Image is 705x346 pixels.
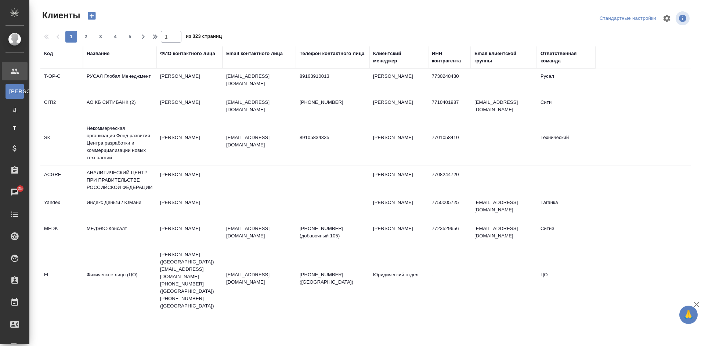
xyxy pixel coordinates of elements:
[428,221,471,247] td: 7723529656
[373,50,424,65] div: Клиентский менеджер
[109,31,121,43] button: 4
[369,95,428,121] td: [PERSON_NAME]
[83,195,156,221] td: Яндекс Деньги / ЮМани
[300,50,365,57] div: Телефон контактного лица
[9,124,20,132] span: Т
[369,267,428,293] td: Юридический отдел
[80,33,92,40] span: 2
[300,271,366,286] p: [PHONE_NUMBER] ([GEOGRAPHIC_DATA])
[156,247,223,313] td: [PERSON_NAME] ([GEOGRAPHIC_DATA]) [EMAIL_ADDRESS][DOMAIN_NAME] [PHONE_NUMBER] ([GEOGRAPHIC_DATA])...
[682,307,695,323] span: 🙏
[83,267,156,293] td: Физическое лицо (ЦО)
[156,69,223,95] td: [PERSON_NAME]
[471,95,537,121] td: [EMAIL_ADDRESS][DOMAIN_NAME]
[537,267,596,293] td: ЦО
[300,225,366,240] p: [PHONE_NUMBER] (добавочный 105)
[9,88,20,95] span: [PERSON_NAME]
[83,221,156,247] td: МЕДЭКС-Консалт
[80,31,92,43] button: 2
[369,69,428,95] td: [PERSON_NAME]
[9,106,20,113] span: Д
[537,95,596,121] td: Сити
[40,221,83,247] td: MEDK
[40,167,83,193] td: ACGRF
[471,195,537,221] td: [EMAIL_ADDRESS][DOMAIN_NAME]
[87,50,109,57] div: Название
[156,95,223,121] td: [PERSON_NAME]
[40,69,83,95] td: T-OP-C
[471,221,537,247] td: [EMAIL_ADDRESS][DOMAIN_NAME]
[44,50,53,57] div: Код
[95,33,106,40] span: 3
[300,134,366,141] p: 89105834335
[40,267,83,293] td: FL
[226,50,283,57] div: Email контактного лица
[300,73,366,80] p: 89163910013
[95,31,106,43] button: 3
[109,33,121,40] span: 4
[428,195,471,221] td: 7750005725
[226,99,292,113] p: [EMAIL_ADDRESS][DOMAIN_NAME]
[226,134,292,149] p: [EMAIL_ADDRESS][DOMAIN_NAME]
[369,130,428,156] td: [PERSON_NAME]
[369,167,428,193] td: [PERSON_NAME]
[537,130,596,156] td: Технический
[40,130,83,156] td: SK
[679,306,698,324] button: 🙏
[83,121,156,165] td: Некоммерческая организация Фонд развития Центра разработки и коммерциализации новых технологий
[2,183,28,201] a: 25
[537,195,596,221] td: Таганка
[156,167,223,193] td: [PERSON_NAME]
[428,267,471,293] td: -
[676,11,691,25] span: Посмотреть информацию
[40,95,83,121] td: CITI2
[83,69,156,95] td: РУСАЛ Глобал Менеджмент
[428,95,471,121] td: 7710401987
[474,50,533,65] div: Email клиентской группы
[186,32,222,43] span: из 323 страниц
[156,130,223,156] td: [PERSON_NAME]
[537,69,596,95] td: Русал
[40,10,80,21] span: Клиенты
[6,121,24,135] a: Т
[540,50,592,65] div: Ответственная команда
[6,84,24,99] a: [PERSON_NAME]
[369,221,428,247] td: [PERSON_NAME]
[226,225,292,240] p: [EMAIL_ADDRESS][DOMAIN_NAME]
[428,130,471,156] td: 7701058410
[6,102,24,117] a: Д
[40,195,83,221] td: Yandex
[369,195,428,221] td: [PERSON_NAME]
[226,271,292,286] p: [EMAIL_ADDRESS][DOMAIN_NAME]
[226,73,292,87] p: [EMAIL_ADDRESS][DOMAIN_NAME]
[537,221,596,247] td: Сити3
[83,10,101,22] button: Создать
[83,165,156,195] td: АНАЛИТИЧЕСКИЙ ЦЕНТР ПРИ ПРАВИТЕЛЬСТВЕ РОССИЙСКОЙ ФЕДЕРАЦИИ
[156,195,223,221] td: [PERSON_NAME]
[13,185,27,192] span: 25
[300,99,366,106] p: [PHONE_NUMBER]
[160,50,215,57] div: ФИО контактного лица
[124,31,136,43] button: 5
[156,221,223,247] td: [PERSON_NAME]
[428,167,471,193] td: 7708244720
[432,50,467,65] div: ИНН контрагента
[83,95,156,121] td: АО КБ СИТИБАНК (2)
[428,69,471,95] td: 7730248430
[124,33,136,40] span: 5
[658,10,676,27] span: Настроить таблицу
[598,13,658,24] div: split button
